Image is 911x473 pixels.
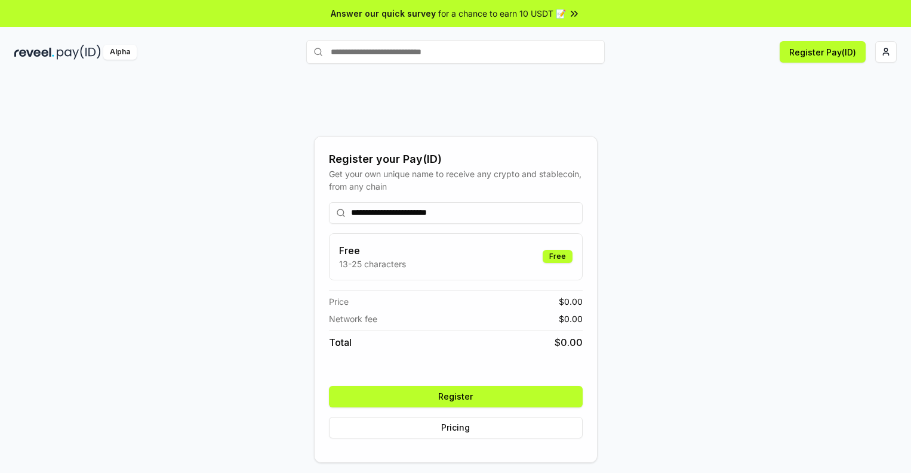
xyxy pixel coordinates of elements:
[339,258,406,270] p: 13-25 characters
[329,313,377,325] span: Network fee
[555,335,583,350] span: $ 0.00
[339,243,406,258] h3: Free
[103,45,137,60] div: Alpha
[329,386,583,407] button: Register
[329,151,583,168] div: Register your Pay(ID)
[329,417,583,438] button: Pricing
[331,7,436,20] span: Answer our quick survey
[329,335,352,350] span: Total
[57,45,101,60] img: pay_id
[329,168,583,193] div: Get your own unique name to receive any crypto and stablecoin, from any chain
[559,313,583,325] span: $ 0.00
[14,45,54,60] img: reveel_dark
[780,41,866,63] button: Register Pay(ID)
[438,7,566,20] span: for a chance to earn 10 USDT 📝
[543,250,573,263] div: Free
[329,295,349,308] span: Price
[559,295,583,308] span: $ 0.00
